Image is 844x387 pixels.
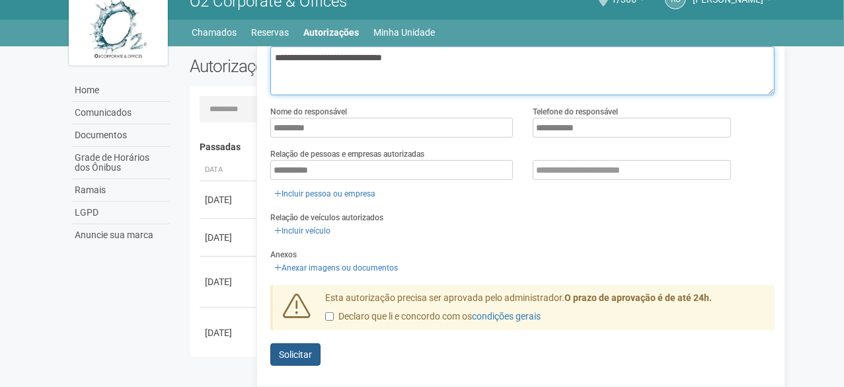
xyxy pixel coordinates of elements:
[325,312,334,321] input: Declaro que li e concordo com oscondições gerais
[205,326,254,339] div: [DATE]
[270,249,297,261] label: Anexos
[200,159,259,181] th: Data
[304,23,360,42] a: Autorizações
[252,23,289,42] a: Reservas
[270,261,402,275] a: Anexar imagens ou documentos
[200,142,766,152] h4: Passadas
[270,343,321,366] button: Solicitar
[270,212,383,224] label: Relação de veículos autorizados
[472,311,541,322] a: condições gerais
[72,202,170,224] a: LGPD
[315,292,775,330] div: Esta autorização precisa ser aprovada pelo administrador.
[72,179,170,202] a: Ramais
[325,310,541,323] label: Declaro que li e concordo com os
[270,106,347,118] label: Nome do responsável
[533,106,618,118] label: Telefone do responsável
[72,124,170,147] a: Documentos
[72,147,170,179] a: Grade de Horários dos Ônibus
[72,224,170,246] a: Anuncie sua marca
[72,79,170,102] a: Home
[72,102,170,124] a: Comunicados
[270,148,424,160] label: Relação de pessoas e empresas autorizadas
[205,193,254,206] div: [DATE]
[270,224,334,238] a: Incluir veículo
[205,275,254,288] div: [DATE]
[564,292,712,303] strong: O prazo de aprovação é de até 24h.
[279,349,312,360] span: Solicitar
[270,187,379,201] a: Incluir pessoa ou empresa
[192,23,237,42] a: Chamados
[374,23,436,42] a: Minha Unidade
[190,56,473,76] h2: Autorizações
[205,231,254,244] div: [DATE]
